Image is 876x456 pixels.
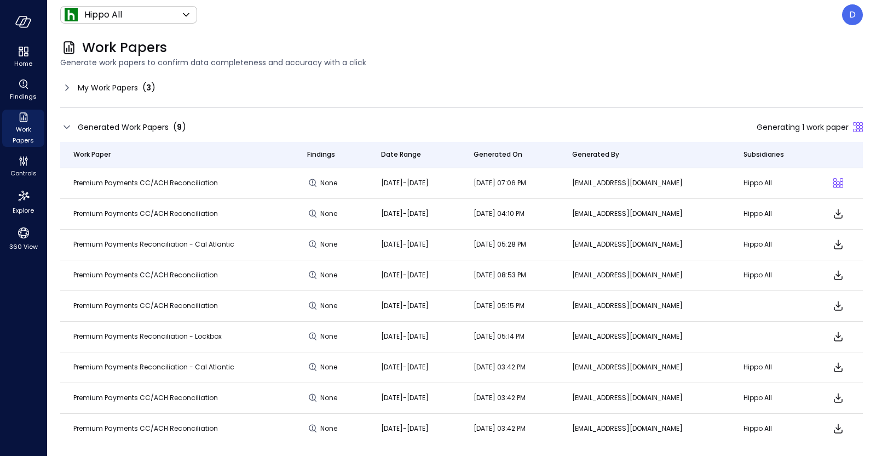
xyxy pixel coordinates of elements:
span: None [320,423,340,434]
span: None [320,208,340,219]
span: [DATE] 05:15 PM [474,301,525,310]
span: Home [14,58,32,69]
span: Subsidiaries [744,149,784,160]
span: [DATE] 08:53 PM [474,270,526,280]
div: Home [2,44,44,70]
span: Generating 1 work paper [757,121,849,133]
span: [DATE] 03:42 PM [474,393,526,402]
p: Hippo All [744,423,800,434]
div: Dfreeman [842,4,863,25]
p: [EMAIL_ADDRESS][DOMAIN_NAME] [572,362,717,373]
span: [DATE]-[DATE] [381,362,429,372]
span: Premium Payments Reconciliation - Lockbox [73,332,222,341]
img: Icon [65,8,78,21]
span: Explore [13,205,34,216]
span: Findings [10,91,37,102]
span: None [320,362,340,373]
span: 360 View [9,241,38,252]
span: None [320,178,340,189]
div: ( ) [173,121,186,134]
span: None [320,300,340,311]
div: Findings [2,77,44,103]
span: My Work Papers [78,82,138,94]
p: [EMAIL_ADDRESS][DOMAIN_NAME] [572,423,717,434]
span: Download [832,391,845,404]
p: [EMAIL_ADDRESS][DOMAIN_NAME] [572,239,717,250]
div: Generating work paper [833,178,843,188]
span: [DATE] 03:42 PM [474,362,526,372]
p: [EMAIL_ADDRESS][DOMAIN_NAME] [572,331,717,342]
p: Hippo All [744,270,800,281]
p: Hippo All [744,362,800,373]
span: [DATE]-[DATE] [381,209,429,218]
p: [EMAIL_ADDRESS][DOMAIN_NAME] [572,392,717,403]
span: Generated By [572,149,619,160]
span: Generated On [474,149,522,160]
span: [DATE] 07:06 PM [474,178,526,187]
span: Generate work papers to confirm data completeness and accuracy with a click [60,56,863,69]
span: Download [832,269,845,282]
span: Date Range [381,149,421,160]
span: [DATE] 04:10 PM [474,209,525,218]
span: Controls [10,168,37,179]
div: Controls [2,153,44,180]
span: Premium Payments CC/ACH Reconciliation [73,270,218,280]
span: Premium Payments Reconciliation - Cal Atlantic [73,240,234,249]
span: Download [832,299,845,312]
span: None [320,270,340,281]
span: [DATE]-[DATE] [381,178,429,187]
span: [DATE]-[DATE] [381,301,429,310]
span: [DATE]-[DATE] [381,393,429,402]
span: None [320,331,340,342]
span: [DATE]-[DATE] [381,332,429,341]
p: [EMAIL_ADDRESS][DOMAIN_NAME] [572,208,717,219]
span: Download [832,238,845,251]
p: Hippo All [744,239,800,250]
span: Download [832,361,845,374]
div: Work Papers [2,110,44,147]
p: Hippo All [744,178,800,189]
p: Hippo All [84,8,122,21]
span: [DATE]-[DATE] [381,240,429,249]
span: Premium Payments Reconciliation - Cal Atlantic [73,362,234,372]
span: [DATE] 05:28 PM [474,240,526,249]
span: 3 [146,82,151,93]
span: Work Papers [7,124,40,146]
span: [DATE] 03:42 PM [474,424,526,433]
span: Download [832,207,845,220]
span: Premium Payments CC/ACH Reconciliation [73,393,218,402]
span: Findings [307,149,335,160]
p: [EMAIL_ADDRESS][DOMAIN_NAME] [572,178,717,189]
p: [EMAIL_ADDRESS][DOMAIN_NAME] [572,300,717,311]
span: Premium Payments CC/ACH Reconciliation [73,424,218,433]
div: Sliding puzzle loader [833,178,843,188]
span: None [320,392,340,403]
span: Premium Payments CC/ACH Reconciliation [73,301,218,310]
div: 360 View [2,224,44,253]
div: Explore [2,186,44,217]
p: Hippo All [744,392,800,403]
span: None [320,239,340,250]
div: Sliding puzzle loader [853,122,863,132]
span: Premium Payments CC/ACH Reconciliation [73,209,218,218]
span: [DATE]-[DATE] [381,270,429,280]
p: Hippo All [744,208,800,219]
span: Download [832,330,845,343]
span: Premium Payments CC/ACH Reconciliation [73,178,218,187]
div: ( ) [142,81,155,94]
span: Work Papers [82,39,167,56]
p: D [849,8,856,21]
span: Generated Work Papers [78,121,169,133]
p: [EMAIL_ADDRESS][DOMAIN_NAME] [572,270,717,281]
span: Work Paper [73,149,111,160]
span: Download [832,422,845,435]
span: [DATE] 05:14 PM [474,332,525,341]
span: [DATE]-[DATE] [381,424,429,433]
span: 9 [177,122,182,133]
